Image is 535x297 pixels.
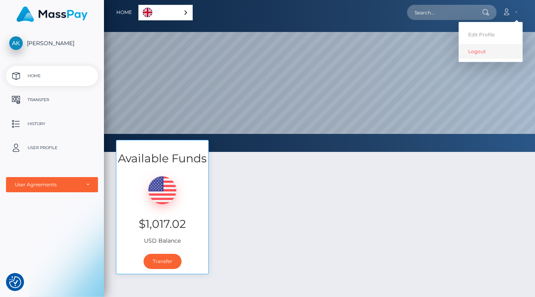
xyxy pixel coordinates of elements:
img: USD.png [148,176,176,204]
a: User Profile [6,138,98,158]
a: Transfer [144,254,182,269]
a: Transfer [6,90,98,110]
p: History [9,118,95,130]
a: Edit Profile [459,27,523,42]
a: Logout [459,44,523,59]
a: Home [6,66,98,86]
div: USD Balance [116,166,208,249]
img: MassPay [16,6,88,22]
a: Home [116,4,132,21]
span: [PERSON_NAME] [6,40,98,47]
a: English [139,5,192,20]
img: Revisit consent button [9,276,21,288]
div: Language [138,5,193,20]
div: User Agreements [15,181,80,188]
a: History [6,114,98,134]
input: Search... [407,5,482,20]
p: Home [9,70,95,82]
p: User Profile [9,142,95,154]
h3: $1,017.02 [122,216,202,232]
button: Consent Preferences [9,276,21,288]
button: User Agreements [6,177,98,192]
p: Transfer [9,94,95,106]
h3: Available Funds [116,151,208,166]
aside: Language selected: English [138,5,193,20]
